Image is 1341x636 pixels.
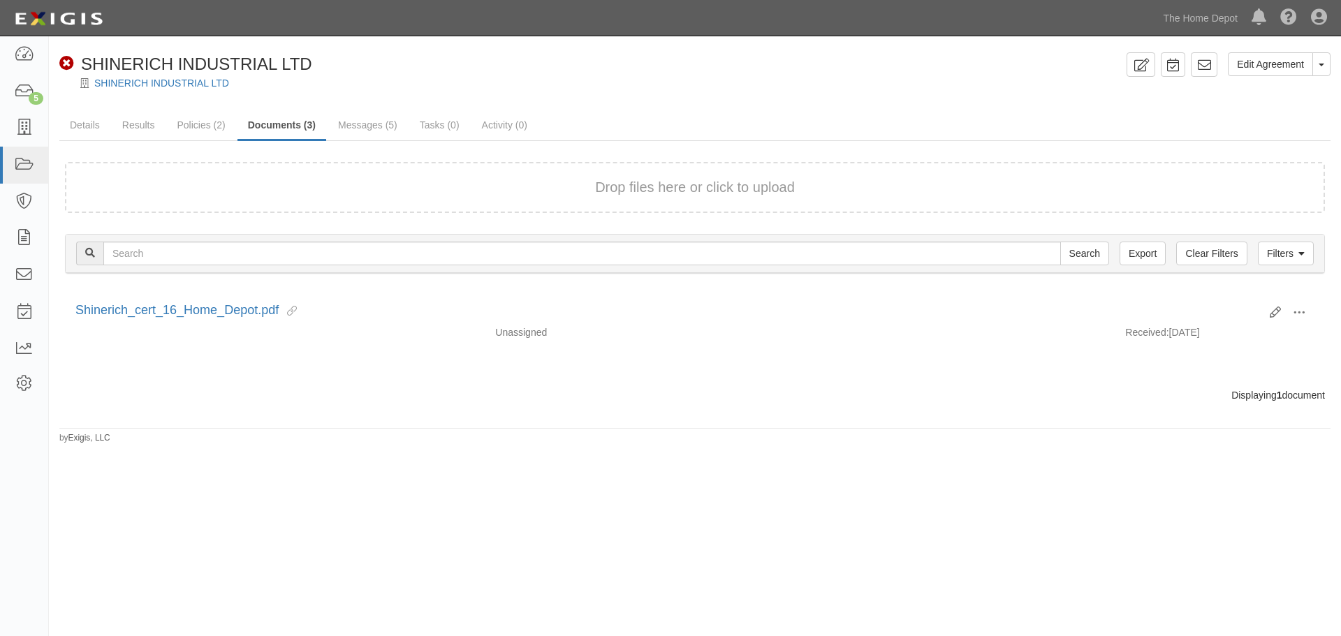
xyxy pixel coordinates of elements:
[75,302,1259,320] div: Shinerich_cert_16_Home_Depot.pdf
[1280,10,1297,27] i: Help Center - Complianz
[1228,52,1313,76] a: Edit Agreement
[800,325,1115,326] div: Effective - Expiration
[1115,325,1325,346] div: [DATE]
[103,242,1061,265] input: Search
[281,306,297,316] i: This document is linked to other agreements.
[59,432,110,444] small: by
[1277,390,1282,401] b: 1
[1176,242,1247,265] a: Clear Filters
[595,177,795,198] button: Drop files here or click to upload
[409,111,470,139] a: Tasks (0)
[75,303,279,317] a: Shinerich_cert_16_Home_Depot.pdf
[59,57,74,71] i: Non-Compliant
[94,77,229,89] a: SHINERICH INDUSTRIAL LTD
[29,92,43,105] div: 5
[471,111,538,139] a: Activity (0)
[1125,325,1168,339] p: Received:
[54,388,1335,402] div: Displaying document
[59,111,110,139] a: Details
[1156,4,1245,32] a: The Home Depot
[59,52,312,76] div: SHINERICH INDUSTRIAL LTD
[10,6,107,31] img: logo-5460c22ac91f19d4615b14bd174203de0afe785f0fc80cf4dbbc73dc1793850b.png
[112,111,166,139] a: Results
[68,433,110,443] a: Exigis, LLC
[1060,242,1109,265] input: Search
[1258,242,1314,265] a: Filters
[1120,242,1166,265] a: Export
[328,111,408,139] a: Messages (5)
[166,111,235,139] a: Policies (2)
[81,54,312,73] span: SHINERICH INDUSTRIAL LTD
[485,325,800,339] div: Unassigned
[237,111,326,141] a: Documents (3)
